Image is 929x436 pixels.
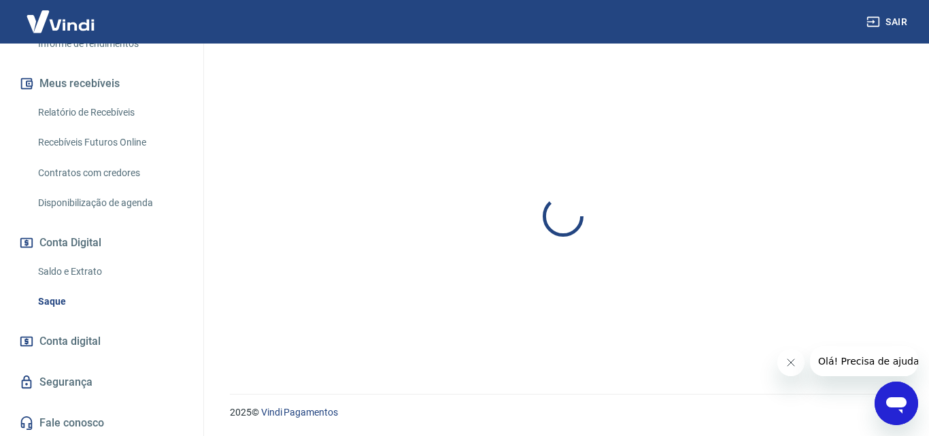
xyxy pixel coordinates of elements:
[16,228,187,258] button: Conta Digital
[33,159,187,187] a: Contratos com credores
[33,258,187,286] a: Saldo e Extrato
[33,189,187,217] a: Disponibilização de agenda
[16,367,187,397] a: Segurança
[33,99,187,127] a: Relatório de Recebíveis
[33,129,187,156] a: Recebíveis Futuros Online
[16,69,187,99] button: Meus recebíveis
[8,10,114,20] span: Olá! Precisa de ajuda?
[777,349,805,376] iframe: Fechar mensagem
[230,405,896,420] p: 2025 ©
[33,288,187,316] a: Saque
[33,30,187,58] a: Informe de rendimentos
[261,407,338,418] a: Vindi Pagamentos
[810,346,918,376] iframe: Mensagem da empresa
[16,326,187,356] a: Conta digital
[16,1,105,42] img: Vindi
[864,10,913,35] button: Sair
[875,382,918,425] iframe: Botão para abrir a janela de mensagens
[39,332,101,351] span: Conta digital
